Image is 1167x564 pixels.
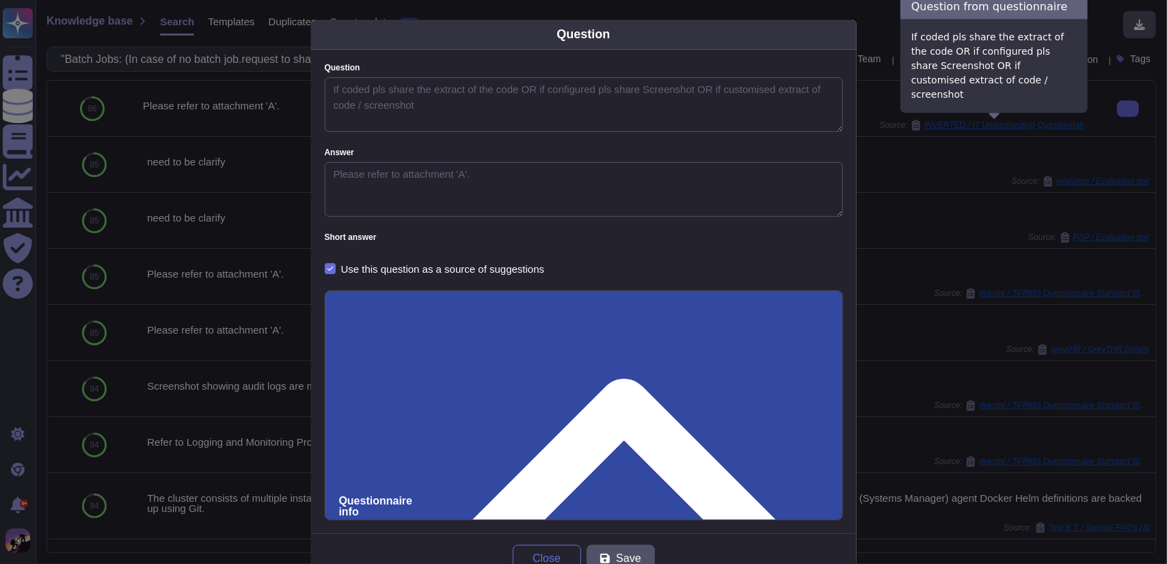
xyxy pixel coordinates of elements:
textarea: Please refer to attachment 'A'. [325,162,843,217]
div: Use this question as a source of suggestions [341,264,545,274]
span: Questionnaire info [339,496,420,518]
span: Save [616,553,641,564]
label: Question [325,64,843,72]
textarea: If coded pls share the extract of the code OR if configured pls share Screenshot OR if customised... [325,77,843,132]
label: Short answer [325,233,843,241]
div: If coded pls share the extract of the code OR if configured pls share Screenshot OR if customised... [900,19,1088,113]
span: Close [533,553,561,564]
label: Answer [325,148,843,157]
div: Question [556,25,610,44]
